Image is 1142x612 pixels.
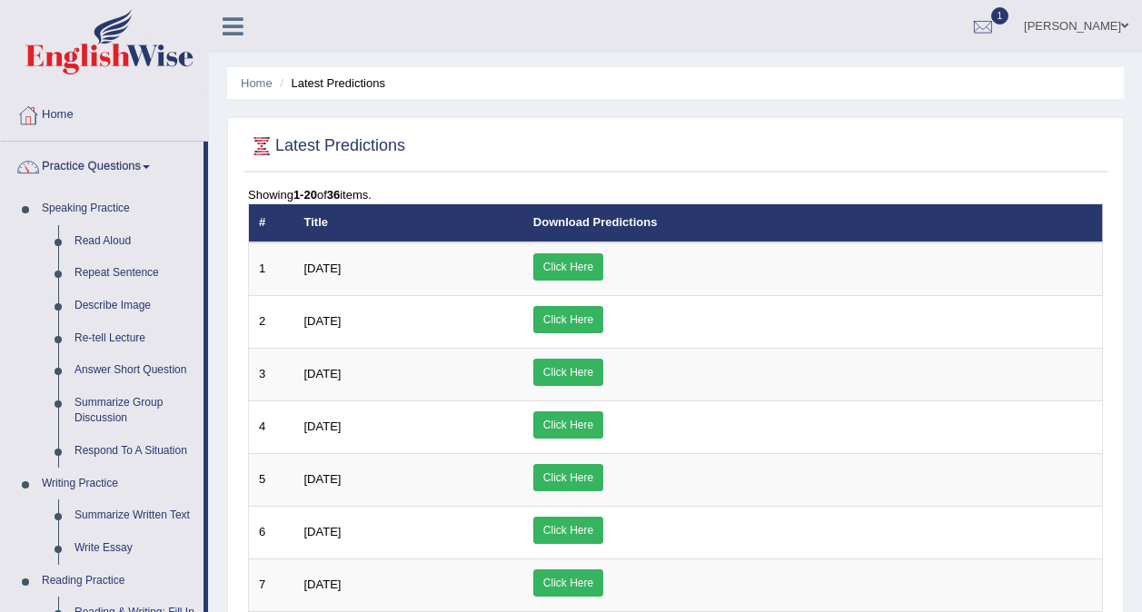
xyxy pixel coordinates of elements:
th: Download Predictions [523,204,1103,242]
a: Click Here [533,306,603,333]
a: Click Here [533,517,603,544]
span: 1 [991,7,1009,25]
a: Answer Short Question [66,354,204,387]
a: Read Aloud [66,225,204,258]
th: # [249,204,294,242]
th: Title [294,204,523,242]
a: Click Here [533,411,603,439]
a: Click Here [533,359,603,386]
a: Home [241,76,273,90]
a: Summarize Group Discussion [66,387,204,435]
li: Latest Predictions [275,74,385,92]
td: 4 [249,400,294,453]
a: Respond To A Situation [66,435,204,468]
a: Home [1,90,208,135]
td: 6 [249,506,294,558]
td: 2 [249,295,294,348]
td: 1 [249,242,294,296]
h2: Latest Predictions [248,133,405,160]
span: [DATE] [304,472,342,486]
a: Practice Questions [1,142,204,187]
span: [DATE] [304,367,342,380]
a: Re-tell Lecture [66,322,204,355]
div: Showing of items. [248,186,1103,203]
span: [DATE] [304,262,342,275]
td: 7 [249,558,294,611]
td: 5 [249,453,294,506]
a: Repeat Sentence [66,257,204,290]
td: 3 [249,348,294,400]
a: Speaking Practice [34,192,204,225]
span: [DATE] [304,314,342,328]
b: 36 [327,188,340,202]
a: Writing Practice [34,468,204,500]
span: [DATE] [304,525,342,538]
span: [DATE] [304,420,342,433]
a: Write Essay [66,532,204,565]
a: Click Here [533,464,603,491]
a: Click Here [533,253,603,281]
b: 1-20 [293,188,317,202]
a: Reading Practice [34,565,204,597]
a: Describe Image [66,290,204,322]
span: [DATE] [304,577,342,591]
a: Summarize Written Text [66,499,204,532]
a: Click Here [533,569,603,597]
